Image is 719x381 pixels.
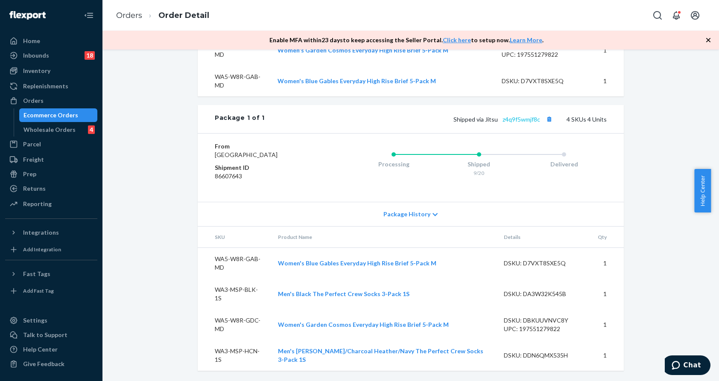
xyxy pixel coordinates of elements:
[5,49,97,62] a: Inbounds18
[278,77,436,84] a: Women's Blue Gables Everyday High Rise Brief 5-Pack M
[269,36,544,44] p: Enable MFA within 23 days to keep accessing the Seller Portal. to setup now. .
[504,259,584,268] div: DSKU: D7VXT8SXE5Q
[5,357,97,371] button: Give Feedback
[23,96,44,105] div: Orders
[23,287,54,294] div: Add Fast Tag
[589,66,624,96] td: 1
[278,290,409,297] a: Men's Black The Perfect Crew Socks 3-Pack 1S
[5,167,97,181] a: Prep
[5,34,97,48] a: Home
[5,94,97,108] a: Orders
[9,11,46,20] img: Flexport logo
[198,227,271,248] th: SKU
[198,35,271,66] td: WA5-W8R-GDC-MD
[85,51,95,60] div: 18
[88,125,95,134] div: 4
[23,37,40,45] div: Home
[5,343,97,356] a: Help Center
[504,316,584,325] div: DSKU: DBKUUVNVC8Y
[215,142,317,151] dt: From
[198,340,271,371] td: WA3-MSP-HCN-1S
[23,246,61,253] div: Add Integration
[665,355,710,377] iframe: Opens a widget where you can chat to one of our agents
[23,345,58,354] div: Help Center
[5,328,97,342] button: Talk to Support
[278,347,483,363] a: Men's [PERSON_NAME]/Charcoal Heather/Navy The Perfect Crew Socks 3-Pack 1S
[649,7,666,24] button: Open Search Box
[591,248,624,279] td: 1
[544,113,555,125] button: Copy tracking number
[5,64,97,78] a: Inventory
[694,169,711,212] button: Help Center
[5,243,97,256] a: Add Integration
[215,172,317,180] dd: 86607643
[591,309,624,340] td: 1
[5,197,97,211] a: Reporting
[591,340,624,371] td: 1
[23,270,50,278] div: Fast Tags
[23,228,59,237] div: Integrations
[23,155,44,164] div: Freight
[23,200,52,208] div: Reporting
[5,226,97,239] button: Integrations
[436,169,522,177] div: 9/20
[443,36,471,44] a: Click here
[198,309,271,340] td: WA5-W8R-GDC-MD
[5,153,97,166] a: Freight
[23,140,41,148] div: Parcel
[215,151,278,158] span: [GEOGRAPHIC_DATA]
[19,108,98,122] a: Ecommerce Orders
[668,7,685,24] button: Open notifications
[351,160,436,169] div: Processing
[5,284,97,298] a: Add Fast Tag
[504,351,584,360] div: DSKU: DDN6QMX535H
[453,116,555,123] span: Shipped via Jitsu
[215,113,265,125] div: Package 1 of 1
[278,259,436,267] a: Women's Blue Gables Everyday High Rise Brief 5-Pack M
[109,3,216,28] ol: breadcrumbs
[504,325,584,333] div: UPC: 197551279822
[23,331,67,339] div: Talk to Support
[80,7,97,24] button: Close Navigation
[497,227,591,248] th: Details
[278,47,448,54] a: Women's Garden Cosmos Everyday High Rise Brief 5-Pack M
[5,137,97,151] a: Parcel
[503,116,540,123] a: z4q9f5wmjf8c
[23,125,76,134] div: Wholesale Orders
[504,290,584,298] div: DSKU: DA3W32K545B
[502,50,582,59] div: UPC: 197551279822
[23,184,46,193] div: Returns
[215,163,317,172] dt: Shipment ID
[23,170,36,178] div: Prep
[158,11,209,20] a: Order Detail
[591,279,624,309] td: 1
[687,7,704,24] button: Open account menu
[23,316,47,325] div: Settings
[116,11,142,20] a: Orders
[198,248,271,279] td: WA5-W8R-GAB-MD
[19,123,98,137] a: Wholesale Orders4
[5,79,97,93] a: Replenishments
[198,279,271,309] td: WA3-MSP-BLK-1S
[589,35,624,66] td: 1
[271,227,497,248] th: Product Name
[383,210,430,218] span: Package History
[23,360,64,368] div: Give Feedback
[278,321,449,328] a: Women's Garden Cosmos Everyday High Rise Brief 5-Pack M
[510,36,542,44] a: Learn More
[23,111,78,119] div: Ecommerce Orders
[5,314,97,327] a: Settings
[5,267,97,281] button: Fast Tags
[521,160,607,169] div: Delivered
[23,82,68,90] div: Replenishments
[502,77,582,85] div: DSKU: D7VXT8SXE5Q
[23,51,49,60] div: Inbounds
[265,113,607,125] div: 4 SKUs 4 Units
[198,66,271,96] td: WA5-W8R-GAB-MD
[5,182,97,195] a: Returns
[23,67,50,75] div: Inventory
[436,160,522,169] div: Shipped
[591,227,624,248] th: Qty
